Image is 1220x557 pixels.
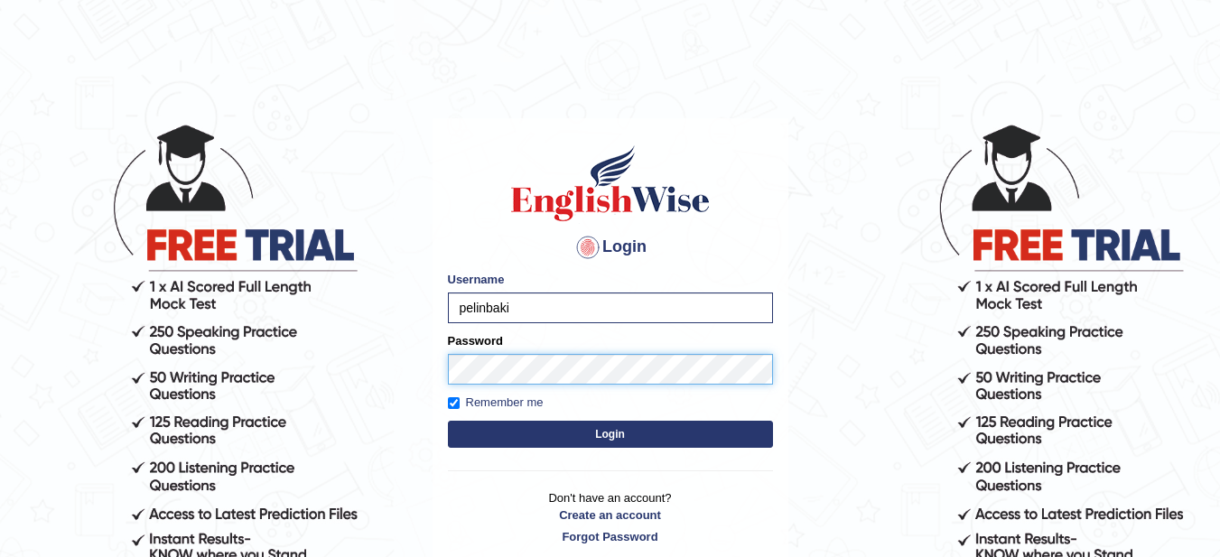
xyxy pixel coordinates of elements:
input: Remember me [448,397,460,409]
h4: Login [448,233,773,262]
label: Remember me [448,394,544,412]
a: Forgot Password [448,528,773,545]
a: Create an account [448,506,773,524]
button: Login [448,421,773,448]
label: Username [448,271,505,288]
p: Don't have an account? [448,489,773,545]
img: Logo of English Wise sign in for intelligent practice with AI [508,143,713,224]
label: Password [448,332,503,349]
